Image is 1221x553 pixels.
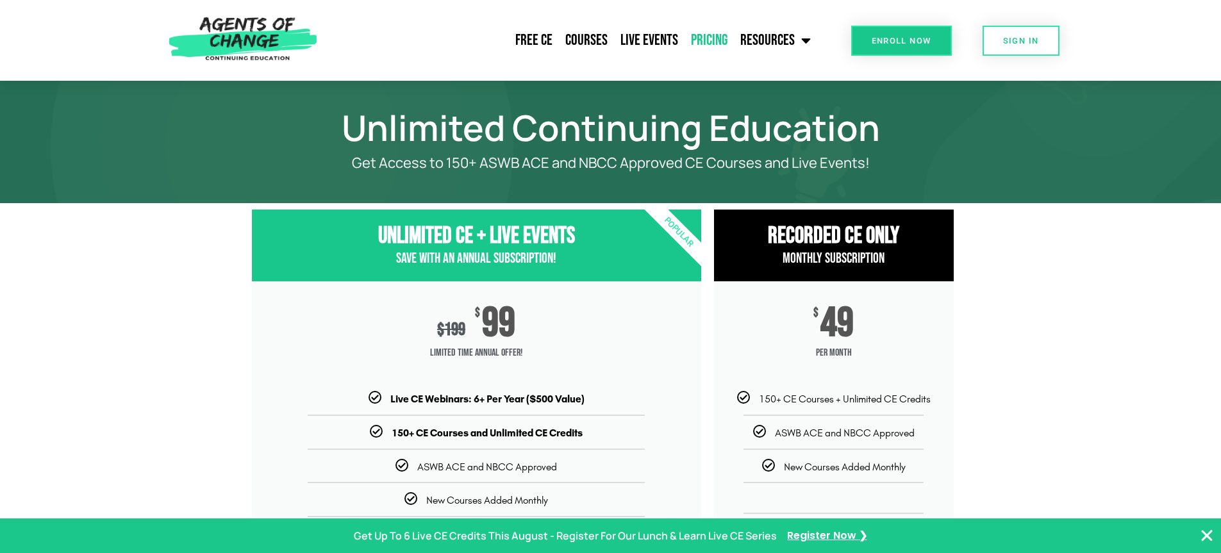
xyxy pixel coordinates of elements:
[813,307,818,320] span: $
[851,26,952,56] a: Enroll Now
[714,340,954,366] span: per month
[685,24,734,56] a: Pricing
[417,461,557,473] span: ASWB ACE and NBCC Approved
[872,37,931,45] span: Enroll Now
[354,527,777,545] p: Get Up To 6 Live CE Credits This August - Register For Our Lunch & Learn Live CE Series
[604,158,752,306] div: Popular
[1003,37,1039,45] span: SIGN IN
[734,24,817,56] a: Resources
[396,250,556,267] span: Save with an Annual Subscription!
[297,155,925,171] p: Get Access to 150+ ASWB ACE and NBCC Approved CE Courses and Live Events!
[775,427,915,439] span: ASWB ACE and NBCC Approved
[437,319,444,340] span: $
[820,307,854,340] span: 49
[784,461,906,473] span: New Courses Added Monthly
[714,222,954,250] h3: RECORDED CE ONly
[245,113,976,142] h1: Unlimited Continuing Education
[1199,528,1215,543] button: Close Banner
[252,222,701,250] h3: Unlimited CE + Live Events
[252,340,701,366] span: Limited Time Annual Offer!
[437,319,465,340] div: 199
[559,24,614,56] a: Courses
[614,24,685,56] a: Live Events
[392,427,583,439] b: 150+ CE Courses and Unlimited CE Credits
[482,307,515,340] span: 99
[983,26,1059,56] a: SIGN IN
[787,527,867,545] a: Register Now ❯
[509,24,559,56] a: Free CE
[475,307,480,320] span: $
[783,250,885,267] span: Monthly Subscription
[759,393,931,405] span: 150+ CE Courses + Unlimited CE Credits
[390,393,585,405] b: Live CE Webinars: 6+ Per Year ($500 Value)
[324,24,817,56] nav: Menu
[426,494,548,506] span: New Courses Added Monthly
